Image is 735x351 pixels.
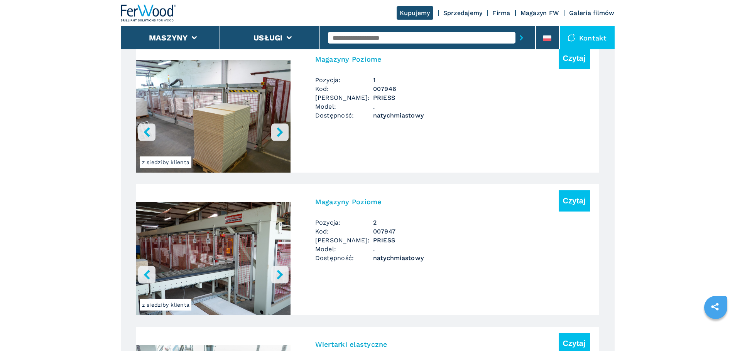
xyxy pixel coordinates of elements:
a: left-buttonright-buttonGo to Slide 1Go to Slide 2Go to Slide 3Go to Slide 4Go to Slide 5z siedzib... [136,184,599,315]
button: Usługi [253,33,283,42]
a: sharethis [705,297,725,316]
a: left-buttonright-buttonGo to Slide 1Go to Slide 2Go to Slide 3Go to Slide 4z siedziby klientaMaga... [136,42,599,173]
a: Sprzedajemy [443,9,483,17]
span: Model: [315,102,373,111]
a: Magazyn FW [520,9,559,17]
button: Czytaj [559,190,590,212]
h3: . [373,102,590,111]
a: Firma [492,9,510,17]
span: natychmiastowy [373,254,590,262]
button: left-button [138,266,155,283]
span: 2 [373,218,590,227]
span: [PERSON_NAME]: [315,236,373,245]
h3: 007947 [373,227,590,236]
button: Maszyny [149,33,188,42]
h3: . [373,245,590,254]
div: Go to Slide 1 [136,45,291,232]
span: Kod: [315,227,373,236]
h3: PRIESS [373,93,590,102]
button: right-button [271,123,289,141]
a: Galeria filmów [569,9,615,17]
span: Pozycja: [315,218,373,227]
span: z siedziby klienta [140,156,192,168]
h3: Wiertarki elastyczne [315,340,387,349]
span: 1 [373,76,590,84]
img: Kontakt [568,34,575,42]
img: Ferwood [121,5,176,22]
span: z siedziby klienta [140,299,192,311]
h3: Magazyny Poziome [315,197,382,206]
span: Model: [315,245,373,254]
h3: Magazyny Poziome [315,55,382,64]
span: Pozycja: [315,76,373,84]
img: 6850ce444574160ae36d1930dfc64bce [136,45,291,190]
iframe: Chat [702,316,729,345]
span: Kod: [315,84,373,93]
button: left-button [138,123,155,141]
button: submit-button [515,29,527,47]
div: Kontakt [560,26,615,49]
img: 08b11c6251fde13e5b68e1e11035a68c [136,188,291,333]
a: Kupujemy [397,6,433,20]
span: [PERSON_NAME]: [315,93,373,102]
h3: 007946 [373,84,590,93]
span: Dostępność: [315,111,373,120]
h3: PRIESS [373,236,590,245]
span: Dostępność: [315,254,373,262]
button: Czytaj [559,48,590,69]
span: natychmiastowy [373,111,590,120]
button: right-button [271,266,289,283]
